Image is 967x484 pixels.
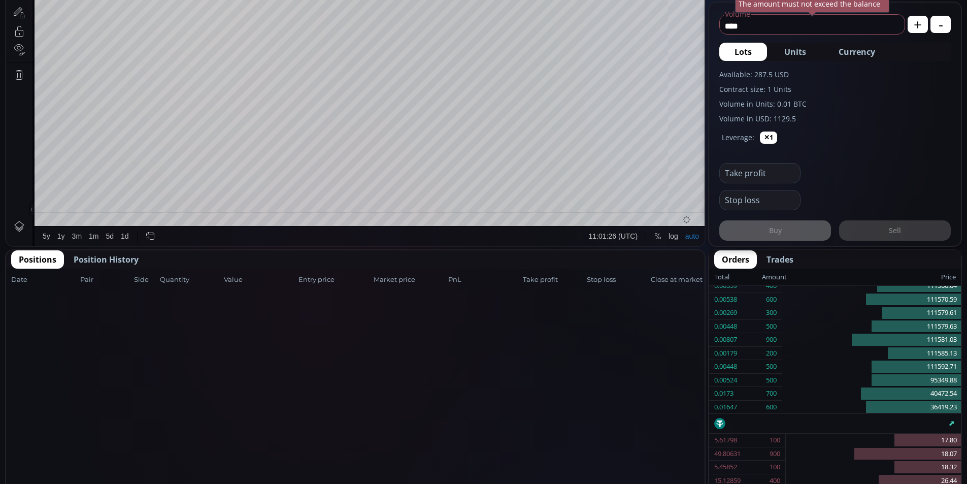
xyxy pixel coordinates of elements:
div: O [121,25,126,33]
div: 300 [766,306,777,319]
span: Position History [74,253,139,266]
div: −652.19 (−0.58%) [278,25,331,33]
div: auto [679,445,693,454]
div: 111585.13 [782,347,961,361]
label: Contract size: 1 Units [719,84,951,94]
span: Units [784,46,806,58]
div: 0.01647 [714,401,737,414]
div: 0.00179 [714,347,737,360]
div: 500 [766,360,777,373]
button: Positions [11,250,64,269]
label: Volume in USD: 1129.5 [719,113,951,124]
div: C [239,25,244,33]
div: 17.80 [786,434,961,447]
div: 111592.71 [782,360,961,374]
div: 111579.61 [782,306,961,320]
span: Take profit [523,275,584,285]
button: ✕1 [760,132,777,144]
div: 3m [66,445,76,454]
div: 5.45852 [714,461,737,474]
div: 0.00524 [714,374,737,387]
div: 36419.23 [782,401,961,414]
div:  [9,136,17,145]
div: Toggle Percentage [645,440,659,459]
div: 0.00448 [714,360,737,373]
span: 11:01:26 (UTC) [583,445,631,454]
button: Lots [719,43,767,61]
div: 600 [766,401,777,414]
div: 500 [766,374,777,387]
div: Go to [136,440,152,459]
div: 500 [766,320,777,333]
label: Available: 287.5 USD [719,69,951,80]
div: H [161,25,166,33]
div: Volume [33,37,55,44]
span: Positions [19,253,56,266]
div: Hide Drawings Toolbar [23,416,28,430]
div: 900 [766,333,777,346]
div: 0.00538 [714,293,737,306]
div: 12.301K [59,37,83,44]
div: Bitcoin [65,23,96,33]
span: Close at market [651,275,699,285]
div: 111579.63 [782,320,961,334]
span: Value [224,275,295,285]
span: Orders [722,253,749,266]
span: Currency [839,46,875,58]
span: Lots [735,46,752,58]
div: 0.0173 [714,387,733,400]
div: 40472.54 [782,387,961,401]
div: Indicators [189,6,220,14]
div: 0.00807 [714,333,737,346]
div: 111458.73 [205,25,236,33]
div: 100 [770,434,780,447]
div: 18.07 [786,447,961,461]
div: Total [714,271,762,284]
div: 1y [51,445,59,454]
div: 5.61798 [714,434,737,447]
div: 111581.03 [782,333,961,347]
div: D [86,6,91,14]
span: Entry price [298,275,370,285]
div: 0.00269 [714,306,737,319]
label: Volume in Units: 0.01 BTC [719,99,951,109]
div: 600 [766,293,777,306]
span: Date [11,275,77,285]
div: 5d [100,445,108,454]
div: 5y [37,445,44,454]
div: 113290.50 [166,25,197,33]
div: Price [787,271,956,284]
div: 111566.64 [782,279,961,293]
span: Side [134,275,157,285]
div: 1D [49,23,65,33]
button: - [930,16,951,33]
button: Units [769,43,821,61]
div: BTC [33,23,49,33]
div: 900 [770,447,780,461]
span: Trades [766,253,793,266]
div: Market open [104,23,113,33]
button: Trades [759,250,801,269]
button: 11:01:26 (UTC) [579,440,635,459]
span: Market price [374,275,445,285]
div: 100 [770,461,780,474]
div: 18.32 [786,461,961,474]
span: PnL [448,275,520,285]
div: 1d [115,445,123,454]
div: 95349.88 [782,374,961,388]
div: log [662,445,672,454]
div: 49.80631 [714,447,741,461]
button: Position History [66,250,146,269]
div: 700 [766,387,777,400]
label: Leverage: [722,132,754,143]
div: 112650.99 [127,25,158,33]
div: 0.00448 [714,320,737,333]
span: Quantity [160,275,221,285]
button: + [908,16,928,33]
button: Orders [714,250,757,269]
div: 111570.59 [782,293,961,307]
div: 111998.80 [244,25,275,33]
div: 200 [766,347,777,360]
div: Amount [762,271,787,284]
div: 1m [83,445,92,454]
